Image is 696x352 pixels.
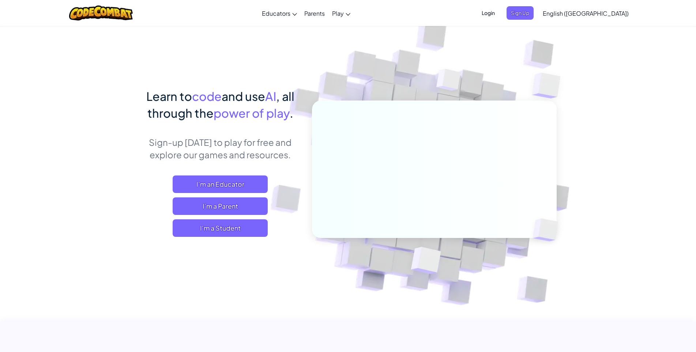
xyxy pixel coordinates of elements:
[332,10,344,17] span: Play
[518,55,581,117] img: Overlap cubes
[543,10,629,17] span: English ([GEOGRAPHIC_DATA])
[173,175,268,193] a: I'm an Educator
[328,3,354,23] a: Play
[520,203,575,257] img: Overlap cubes
[393,231,458,292] img: Overlap cubes
[301,3,328,23] a: Parents
[69,5,133,20] img: CodeCombat logo
[477,6,499,20] button: Login
[539,3,632,23] a: English ([GEOGRAPHIC_DATA])
[140,136,301,161] p: Sign-up [DATE] to play for free and explore our games and resources.
[192,89,222,103] span: code
[422,54,475,109] img: Overlap cubes
[507,6,534,20] button: Sign Up
[214,106,290,120] span: power of play
[262,10,290,17] span: Educators
[265,89,276,103] span: AI
[290,106,293,120] span: .
[173,219,268,237] button: I'm a Student
[258,3,301,23] a: Educators
[146,89,192,103] span: Learn to
[222,89,265,103] span: and use
[173,197,268,215] a: I'm a Parent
